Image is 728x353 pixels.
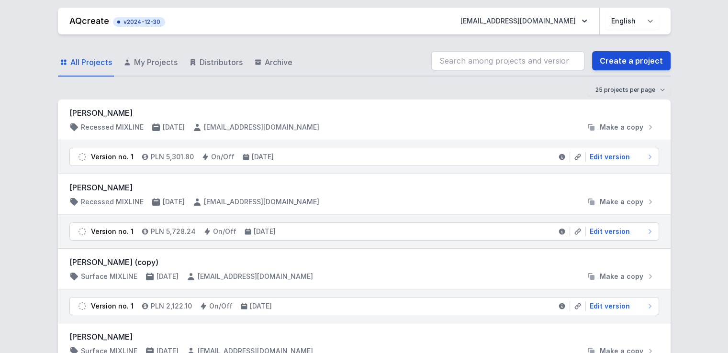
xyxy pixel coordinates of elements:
[204,197,319,207] h4: [EMAIL_ADDRESS][DOMAIN_NAME]
[600,197,643,207] span: Make a copy
[91,301,134,311] div: Version no. 1
[187,49,245,77] a: Distributors
[254,227,276,236] h4: [DATE]
[204,122,319,132] h4: [EMAIL_ADDRESS][DOMAIN_NAME]
[78,152,87,162] img: draft.svg
[69,16,109,26] a: AQcreate
[605,12,659,30] select: Choose language
[200,56,243,68] span: Distributors
[81,122,144,132] h4: Recessed MIXLINE
[151,301,192,311] h4: PLN 2,122.10
[91,152,134,162] div: Version no. 1
[600,122,643,132] span: Make a copy
[252,152,274,162] h4: [DATE]
[582,197,659,207] button: Make a copy
[122,49,179,77] a: My Projects
[78,301,87,311] img: draft.svg
[250,301,272,311] h4: [DATE]
[252,49,294,77] a: Archive
[163,122,185,132] h4: [DATE]
[157,272,179,281] h4: [DATE]
[586,152,655,162] a: Edit version
[69,182,659,193] h3: [PERSON_NAME]
[70,56,112,68] span: All Projects
[592,51,671,70] a: Create a project
[586,301,655,311] a: Edit version
[590,152,630,162] span: Edit version
[81,272,137,281] h4: Surface MIXLINE
[69,107,659,119] h3: [PERSON_NAME]
[213,227,236,236] h4: On/Off
[78,227,87,236] img: draft.svg
[600,272,643,281] span: Make a copy
[58,49,114,77] a: All Projects
[431,51,584,70] input: Search among projects and versions...
[81,197,144,207] h4: Recessed MIXLINE
[209,301,233,311] h4: On/Off
[265,56,292,68] span: Archive
[69,256,659,268] h3: [PERSON_NAME] (copy)
[211,152,235,162] h4: On/Off
[198,272,313,281] h4: [EMAIL_ADDRESS][DOMAIN_NAME]
[582,272,659,281] button: Make a copy
[134,56,178,68] span: My Projects
[151,152,194,162] h4: PLN 5,301.80
[69,331,659,342] h3: [PERSON_NAME]
[113,15,165,27] button: v2024-12-30
[151,227,196,236] h4: PLN 5,728.24
[590,227,630,236] span: Edit version
[590,301,630,311] span: Edit version
[586,227,655,236] a: Edit version
[118,18,160,26] span: v2024-12-30
[163,197,185,207] h4: [DATE]
[582,122,659,132] button: Make a copy
[453,12,595,30] button: [EMAIL_ADDRESS][DOMAIN_NAME]
[91,227,134,236] div: Version no. 1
